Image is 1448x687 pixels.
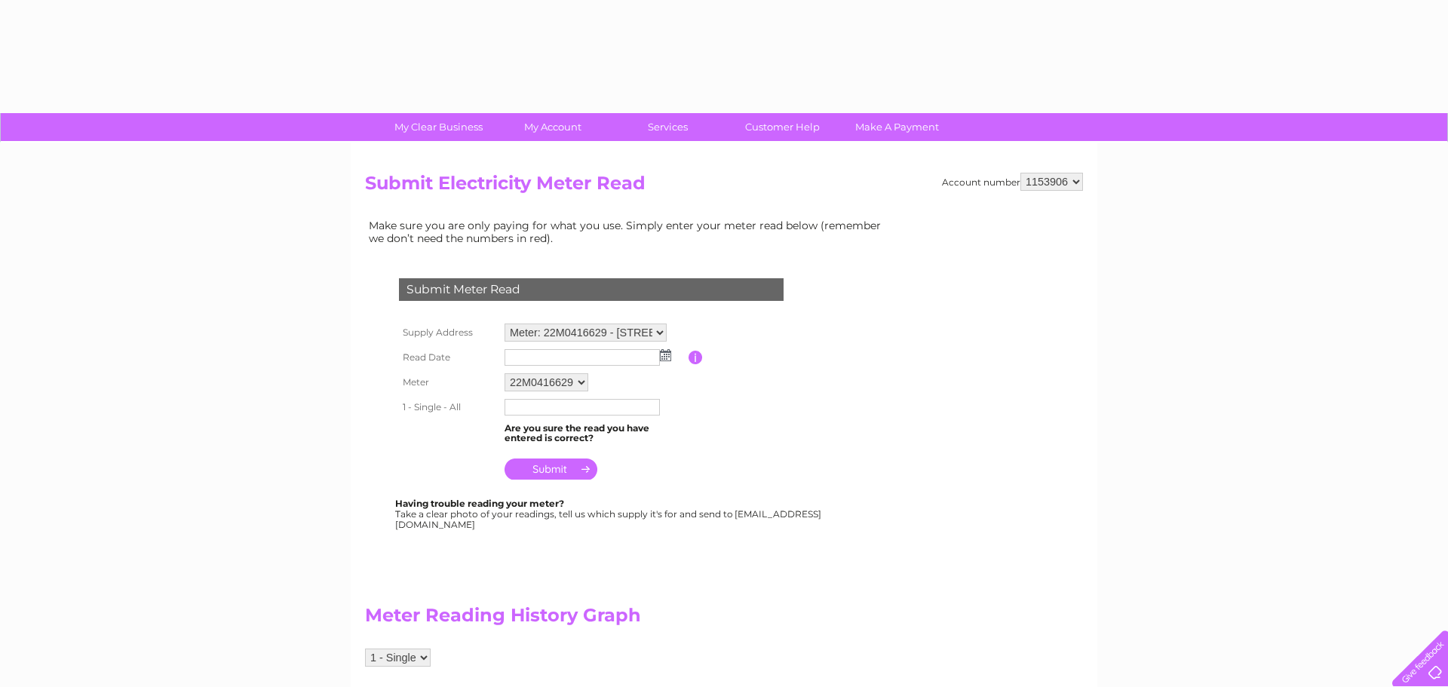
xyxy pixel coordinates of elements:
a: My Account [491,113,615,141]
th: 1 - Single - All [395,395,501,419]
div: Take a clear photo of your readings, tell us which supply it's for and send to [EMAIL_ADDRESS][DO... [395,498,824,529]
input: Information [689,351,703,364]
th: Supply Address [395,320,501,345]
a: Customer Help [720,113,845,141]
th: Meter [395,370,501,395]
a: My Clear Business [376,113,501,141]
a: Make A Payment [835,113,959,141]
th: Read Date [395,345,501,370]
div: Submit Meter Read [399,278,784,301]
div: Account number [942,173,1083,191]
img: ... [660,349,671,361]
td: Are you sure the read you have entered is correct? [501,419,689,448]
a: Services [606,113,730,141]
h2: Meter Reading History Graph [365,605,893,633]
h2: Submit Electricity Meter Read [365,173,1083,201]
input: Submit [505,459,597,480]
td: Make sure you are only paying for what you use. Simply enter your meter read below (remember we d... [365,216,893,247]
b: Having trouble reading your meter? [395,498,564,509]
